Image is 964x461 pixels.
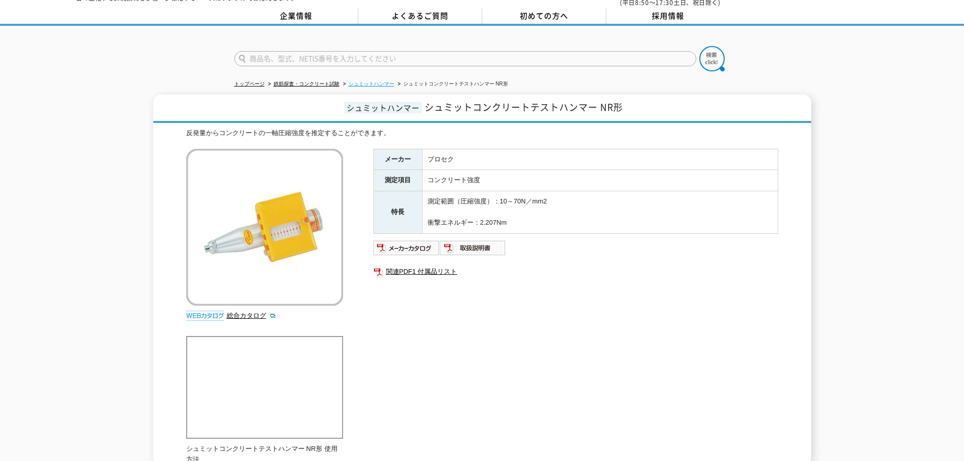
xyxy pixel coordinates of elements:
span: 初めての方へ [520,10,568,21]
td: プロセク [422,149,778,170]
th: 特長 [373,191,422,233]
a: 関連PDF1 付属品リスト [373,265,778,278]
img: シュミットコンクリートテストハンマー NR形 [186,149,343,306]
a: 取扱説明書 [440,246,506,254]
img: 取扱説明書 [440,240,506,256]
a: 総合カタログ [227,312,276,319]
th: 測定項目 [373,170,422,191]
td: 測定範囲（圧縮強度）：10～70N／mm2 衝撃エネルギー：2.207Nm [422,191,778,233]
a: よくあるご質問 [358,9,482,24]
img: webカタログ [186,311,224,321]
img: メーカーカタログ [373,240,440,256]
th: メーカー [373,149,422,170]
a: 企業情報 [234,9,358,24]
li: シュミットコンクリートテストハンマー NR形 [396,79,508,90]
img: btn_search.png [699,46,725,71]
a: 初めての方へ [482,9,606,24]
td: コンクリート強度 [422,170,778,191]
span: シュミットコンクリートテストハンマー NR形 [425,100,623,114]
a: トップページ [234,81,265,87]
a: シュミットハンマー [349,81,394,87]
span: シュミットハンマー [344,102,422,113]
input: 商品名、型式、NETIS番号を入力してください [234,51,696,66]
div: 反発量からコンクリートの一軸圧縮強度を推定することができます。 [186,128,778,139]
a: メーカーカタログ [373,246,440,254]
a: 鉄筋探査・コンクリート試験 [274,81,340,87]
a: 採用情報 [606,9,730,24]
